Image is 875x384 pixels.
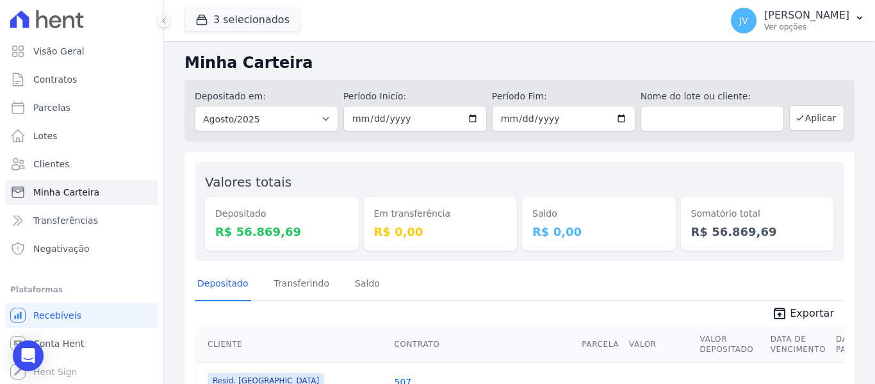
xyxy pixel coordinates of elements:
a: Visão Geral [5,38,158,64]
span: Exportar [790,306,834,321]
a: Recebíveis [5,303,158,328]
span: Transferências [33,214,98,227]
span: JV [739,16,748,25]
th: Contrato [389,326,577,363]
dd: R$ 56.869,69 [691,223,824,240]
a: Lotes [5,123,158,149]
p: Ver opções [764,22,849,32]
a: Contratos [5,67,158,92]
button: 3 selecionados [184,8,300,32]
a: Depositado [195,268,251,301]
p: [PERSON_NAME] [764,9,849,22]
label: Período Fim: [492,90,635,103]
a: Negativação [5,236,158,262]
button: Aplicar [789,105,844,131]
label: Valores totais [205,174,291,190]
span: Conta Hent [33,337,84,350]
h2: Minha Carteira [184,51,855,74]
th: Data de Vencimento [765,326,831,363]
dd: R$ 56.869,69 [215,223,348,240]
a: Transferindo [272,268,332,301]
th: Parcela [577,326,624,363]
span: Recebíveis [33,309,81,322]
dd: R$ 0,00 [374,223,507,240]
dd: R$ 0,00 [532,223,666,240]
label: Nome do lote ou cliente: [641,90,784,103]
a: Transferências [5,208,158,233]
span: Lotes [33,129,58,142]
label: Período Inicío: [343,90,487,103]
a: Saldo [352,268,382,301]
i: unarchive [772,306,787,321]
dt: Em transferência [374,207,507,221]
span: Minha Carteira [33,186,99,199]
th: Valor Depositado [694,326,765,363]
th: Valor [624,326,694,363]
span: Contratos [33,73,77,86]
dt: Somatório total [691,207,824,221]
div: Open Intercom Messenger [13,340,44,371]
span: Clientes [33,158,69,171]
a: Minha Carteira [5,179,158,205]
dt: Depositado [215,207,348,221]
a: Clientes [5,151,158,177]
div: Plataformas [10,282,153,297]
span: Visão Geral [33,45,85,58]
dt: Saldo [532,207,666,221]
label: Depositado em: [195,91,266,101]
a: unarchive Exportar [762,306,844,324]
th: Cliente [197,326,389,363]
a: Parcelas [5,95,158,121]
button: JV [PERSON_NAME] Ver opções [721,3,875,38]
a: Conta Hent [5,331,158,356]
span: Parcelas [33,101,70,114]
span: Negativação [33,242,90,255]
